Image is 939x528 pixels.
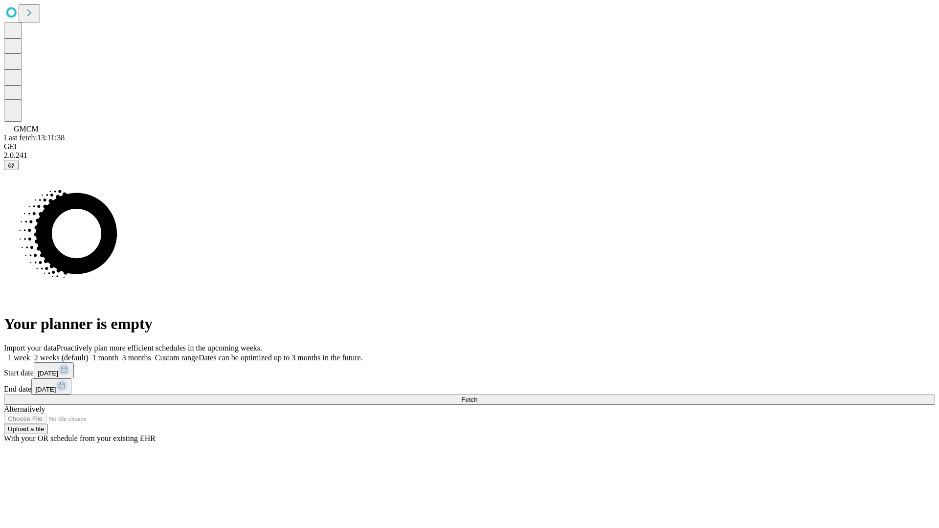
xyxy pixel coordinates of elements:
[8,161,15,169] span: @
[34,362,74,378] button: [DATE]
[4,424,48,434] button: Upload a file
[35,386,56,393] span: [DATE]
[92,353,118,362] span: 1 month
[155,353,199,362] span: Custom range
[34,353,89,362] span: 2 weeks (default)
[4,378,935,395] div: End date
[57,344,262,352] span: Proactively plan more efficient schedules in the upcoming weeks.
[122,353,151,362] span: 3 months
[4,362,935,378] div: Start date
[8,353,30,362] span: 1 week
[4,395,935,405] button: Fetch
[4,142,935,151] div: GEI
[199,353,362,362] span: Dates can be optimized up to 3 months in the future.
[4,434,156,442] span: With your OR schedule from your existing EHR
[31,378,71,395] button: [DATE]
[4,160,19,170] button: @
[4,151,935,160] div: 2.0.241
[4,405,45,413] span: Alternatively
[14,125,39,133] span: GMCM
[4,133,65,142] span: Last fetch: 13:11:38
[4,344,57,352] span: Import your data
[461,396,477,403] span: Fetch
[4,315,935,333] h1: Your planner is empty
[38,370,58,377] span: [DATE]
